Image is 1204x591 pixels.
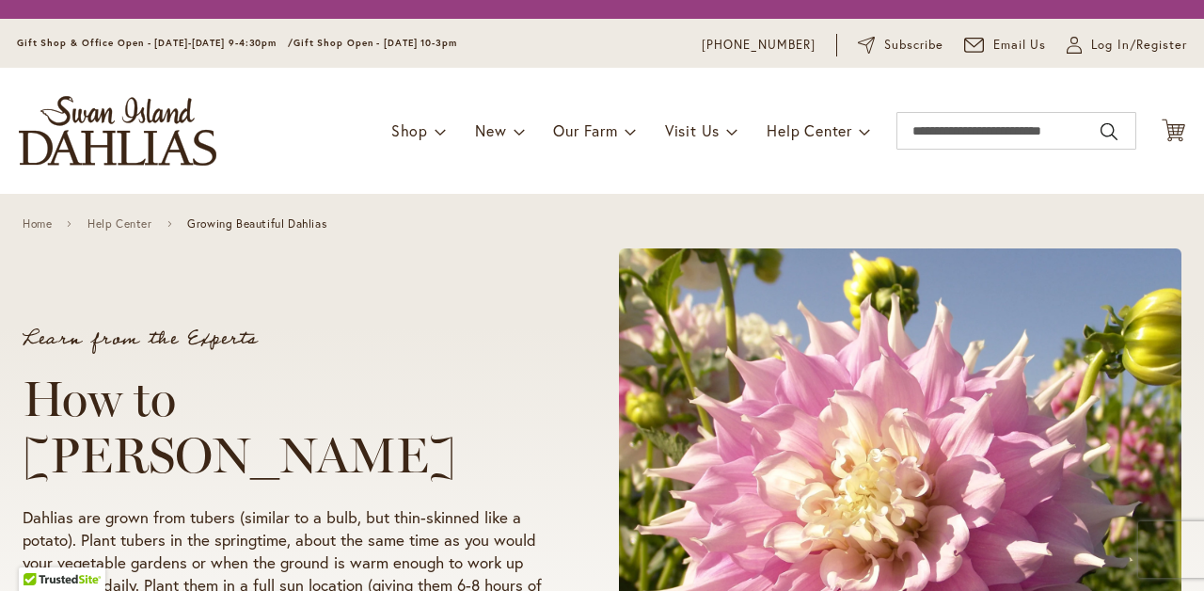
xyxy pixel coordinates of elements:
span: Gift Shop Open - [DATE] 10-3pm [293,37,457,49]
span: Gift Shop & Office Open - [DATE]-[DATE] 9-4:30pm / [17,37,293,49]
button: Search [1101,117,1117,147]
a: Home [23,217,52,231]
span: New [475,120,506,140]
a: Log In/Register [1067,36,1187,55]
span: Our Farm [553,120,617,140]
span: Help Center [767,120,852,140]
a: store logo [19,96,216,166]
a: Subscribe [858,36,943,55]
span: Growing Beautiful Dahlias [187,217,326,231]
a: Help Center [87,217,152,231]
span: Email Us [993,36,1047,55]
a: Email Us [964,36,1047,55]
a: [PHONE_NUMBER] [702,36,816,55]
span: Visit Us [665,120,720,140]
p: Learn from the Experts [23,329,547,348]
h1: How to [PERSON_NAME] [23,371,547,484]
span: Subscribe [884,36,943,55]
span: Log In/Register [1091,36,1187,55]
span: Shop [391,120,428,140]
